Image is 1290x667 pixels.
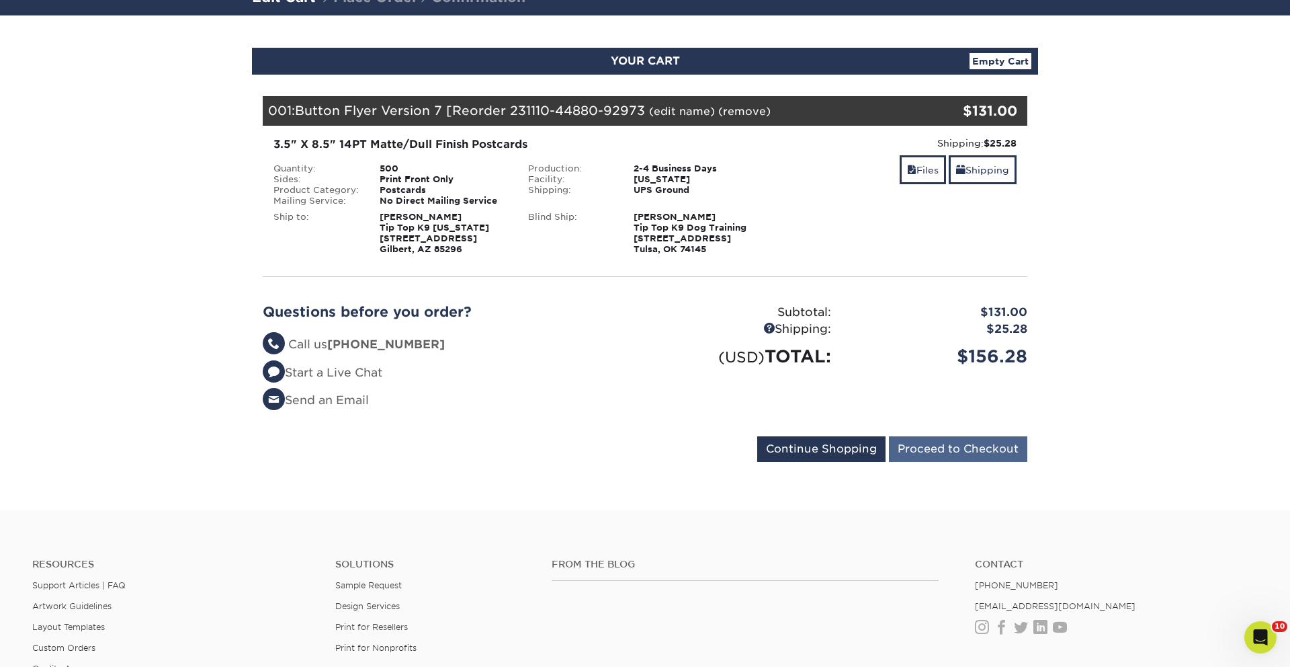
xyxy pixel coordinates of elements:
[900,155,946,184] a: Files
[611,54,680,67] span: YOUR CART
[370,163,518,174] div: 500
[263,196,370,206] div: Mailing Service:
[623,185,772,196] div: UPS Ground
[841,321,1037,338] div: $25.28
[32,580,126,590] a: Support Articles | FAQ
[552,559,939,570] h4: From the Blog
[718,105,771,118] a: (remove)
[975,580,1058,590] a: [PHONE_NUMBER]
[1272,621,1287,632] span: 10
[380,212,489,254] strong: [PERSON_NAME] Tip Top K9 [US_STATE] [STREET_ADDRESS] Gilbert, AZ 85296
[32,601,112,611] a: Artwork Guidelines
[370,174,518,185] div: Print Front Only
[841,304,1037,321] div: $131.00
[645,304,841,321] div: Subtotal:
[263,212,370,255] div: Ship to:
[757,436,886,462] input: Continue Shopping
[518,185,624,196] div: Shipping:
[370,185,518,196] div: Postcards
[889,436,1027,462] input: Proceed to Checkout
[370,196,518,206] div: No Direct Mailing Service
[841,344,1037,369] div: $156.28
[970,53,1031,69] a: Empty Cart
[956,165,965,175] span: shipping
[263,185,370,196] div: Product Category:
[645,321,841,338] div: Shipping:
[273,136,762,153] div: 3.5" X 8.5" 14PT Matte/Dull Finish Postcards
[263,366,382,379] a: Start a Live Chat
[263,96,900,126] div: 001:
[263,393,369,407] a: Send an Email
[263,174,370,185] div: Sides:
[327,338,445,351] strong: [PHONE_NUMBER]
[949,155,1017,184] a: Shipping
[518,163,624,174] div: Production:
[718,348,765,366] small: (USD)
[263,336,635,354] li: Call us
[975,559,1258,570] a: Contact
[335,601,400,611] a: Design Services
[335,643,417,653] a: Print for Nonprofits
[1244,621,1277,654] iframe: Intercom live chat
[263,304,635,320] h2: Questions before you order?
[900,101,1017,121] div: $131.00
[518,212,624,255] div: Blind Ship:
[335,580,402,590] a: Sample Request
[645,344,841,369] div: TOTAL:
[335,622,408,632] a: Print for Resellers
[975,601,1135,611] a: [EMAIL_ADDRESS][DOMAIN_NAME]
[984,138,1017,149] strong: $25.28
[335,559,531,570] h4: Solutions
[263,163,370,174] div: Quantity:
[295,103,645,118] span: Button Flyer Version 7 [Reorder 231110-44880-92973
[518,174,624,185] div: Facility:
[32,559,315,570] h4: Resources
[634,212,746,254] strong: [PERSON_NAME] Tip Top K9 Dog Training [STREET_ADDRESS] Tulsa, OK 74145
[907,165,916,175] span: files
[623,174,772,185] div: [US_STATE]
[782,136,1017,150] div: Shipping:
[623,163,772,174] div: 2-4 Business Days
[649,105,715,118] a: (edit name)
